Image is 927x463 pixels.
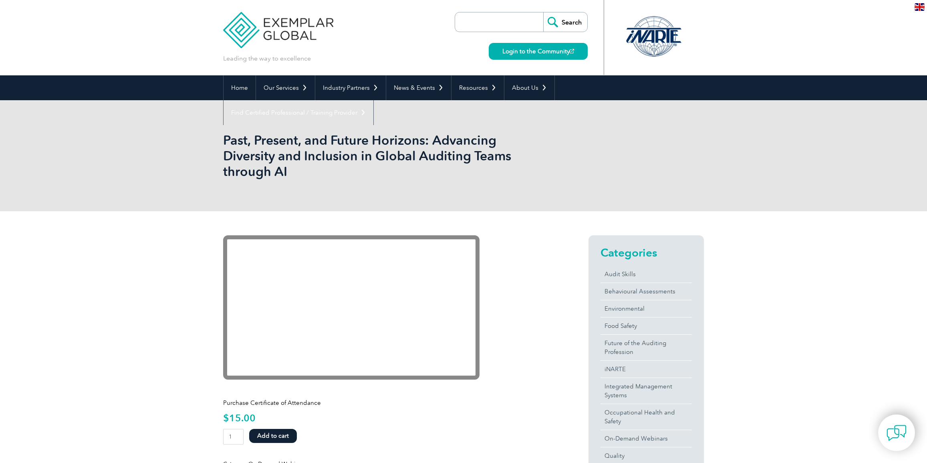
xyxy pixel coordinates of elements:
[601,246,692,259] h2: Categories
[223,398,560,407] p: Purchase Certificate of Attendance
[223,412,229,424] span: $
[601,378,692,404] a: Integrated Management Systems
[601,361,692,378] a: iNARTE
[601,430,692,447] a: On-Demand Webinars
[224,100,373,125] a: Find Certified Professional / Training Provider
[223,132,531,179] h1: Past, Present, and Future Horizons: Advancing Diversity and Inclusion in Global Auditing Teams th...
[601,317,692,334] a: Food Safety
[386,75,451,100] a: News & Events
[224,75,256,100] a: Home
[489,43,588,60] a: Login to the Community
[601,404,692,430] a: Occupational Health and Safety
[601,266,692,283] a: Audit Skills
[601,300,692,317] a: Environmental
[543,12,587,32] input: Search
[315,75,386,100] a: Industry Partners
[249,429,297,443] button: Add to cart
[887,423,907,443] img: contact-chat.png
[601,335,692,360] a: Future of the Auditing Profession
[570,49,574,53] img: open_square.png
[256,75,315,100] a: Our Services
[223,412,256,424] bdi: 15.00
[223,429,244,445] input: Product quantity
[504,75,554,100] a: About Us
[601,283,692,300] a: Behavioural Assessments
[451,75,504,100] a: Resources
[915,3,925,11] img: en
[223,54,311,63] p: Leading the way to excellence
[223,235,480,380] iframe: YouTube video player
